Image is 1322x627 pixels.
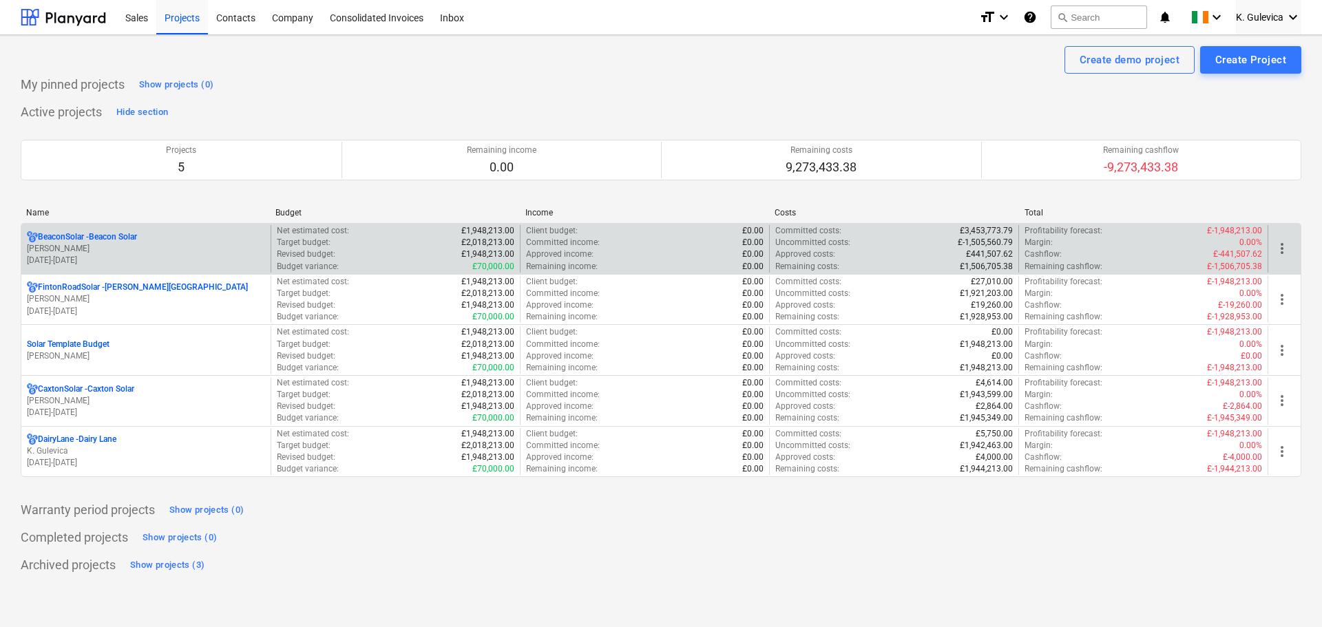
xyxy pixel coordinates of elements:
[116,105,168,120] div: Hide section
[27,457,265,469] p: [DATE] - [DATE]
[775,276,841,288] p: Committed costs :
[143,530,217,546] div: Show projects (0)
[960,311,1013,323] p: £1,928,953.00
[277,389,330,401] p: Target budget :
[526,225,578,237] p: Client budget :
[27,306,265,317] p: [DATE] - [DATE]
[461,389,514,401] p: £2,018,213.00
[742,350,764,362] p: £0.00
[526,326,578,338] p: Client budget :
[27,434,265,469] div: DairyLane -Dairy LaneK. Gulevica[DATE]-[DATE]
[166,499,247,521] button: Show projects (0)
[786,145,857,156] p: Remaining costs
[526,412,598,424] p: Remaining income :
[277,248,335,260] p: Revised budget :
[1207,261,1262,273] p: £-1,506,705.38
[742,440,764,451] p: £0.00
[1239,288,1262,299] p: 0.00%
[526,401,594,412] p: Approved income :
[775,311,839,323] p: Remaining costs :
[775,339,850,350] p: Uncommitted costs :
[277,412,339,424] p: Budget variance :
[960,362,1013,374] p: £1,948,213.00
[526,261,598,273] p: Remaining income :
[461,299,514,311] p: £1,948,213.00
[27,293,265,305] p: [PERSON_NAME]
[277,311,339,323] p: Budget variance :
[1080,51,1179,69] div: Create demo project
[27,231,265,266] div: BeaconSolar -Beacon Solar[PERSON_NAME][DATE]-[DATE]
[277,362,339,374] p: Budget variance :
[960,261,1013,273] p: £1,506,705.38
[467,145,536,156] p: Remaining income
[1207,326,1262,338] p: £-1,948,213.00
[1207,362,1262,374] p: £-1,948,213.00
[1025,276,1102,288] p: Profitability forecast :
[277,377,349,389] p: Net estimated cost :
[472,311,514,323] p: £70,000.00
[27,407,265,418] p: [DATE] - [DATE]
[742,326,764,338] p: £0.00
[1023,9,1037,25] i: Knowledge base
[21,502,155,518] p: Warranty period projects
[277,299,335,311] p: Revised budget :
[1207,311,1262,323] p: £-1,928,953.00
[775,248,835,260] p: Approved costs :
[277,276,349,288] p: Net estimated cost :
[1253,561,1322,627] iframe: Chat Widget
[742,288,764,299] p: £0.00
[27,383,265,418] div: CaxtonSolar -Caxton Solar[PERSON_NAME][DATE]-[DATE]
[461,225,514,237] p: £1,948,213.00
[1025,440,1053,451] p: Margin :
[113,101,171,123] button: Hide section
[742,362,764,374] p: £0.00
[461,428,514,440] p: £1,948,213.00
[742,276,764,288] p: £0.00
[960,463,1013,475] p: £1,944,213.00
[1207,225,1262,237] p: £-1,948,213.00
[1223,451,1262,463] p: £-4,000.00
[1103,145,1179,156] p: Remaining cashflow
[1158,9,1172,25] i: notifications
[277,225,349,237] p: Net estimated cost :
[960,389,1013,401] p: £1,943,599.00
[1213,248,1262,260] p: £-441,507.62
[1025,208,1263,217] div: Total
[1200,46,1301,74] button: Create Project
[742,225,764,237] p: £0.00
[461,248,514,260] p: £1,948,213.00
[742,248,764,260] p: £0.00
[1064,46,1195,74] button: Create demo project
[27,281,265,317] div: FintonRoadSolar -[PERSON_NAME][GEOGRAPHIC_DATA][PERSON_NAME][DATE]-[DATE]
[461,288,514,299] p: £2,018,213.00
[472,412,514,424] p: £70,000.00
[472,362,514,374] p: £70,000.00
[461,451,514,463] p: £1,948,213.00
[526,350,594,362] p: Approved income :
[775,377,841,389] p: Committed costs :
[1051,6,1147,29] button: Search
[1025,428,1102,440] p: Profitability forecast :
[775,326,841,338] p: Committed costs :
[461,237,514,248] p: £2,018,213.00
[526,463,598,475] p: Remaining income :
[526,276,578,288] p: Client budget :
[775,412,839,424] p: Remaining costs :
[38,231,137,243] p: BeaconSolar - Beacon Solar
[1025,401,1062,412] p: Cashflow :
[960,225,1013,237] p: £3,453,773.79
[1285,9,1301,25] i: keyboard_arrow_down
[277,440,330,451] p: Target budget :
[277,326,349,338] p: Net estimated cost :
[1025,389,1053,401] p: Margin :
[467,159,536,176] p: 0.00
[775,440,850,451] p: Uncommitted costs :
[1025,288,1053,299] p: Margin :
[742,299,764,311] p: £0.00
[742,451,764,463] p: £0.00
[742,401,764,412] p: £0.00
[1218,299,1262,311] p: £-19,260.00
[277,350,335,362] p: Revised budget :
[1274,443,1290,460] span: more_vert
